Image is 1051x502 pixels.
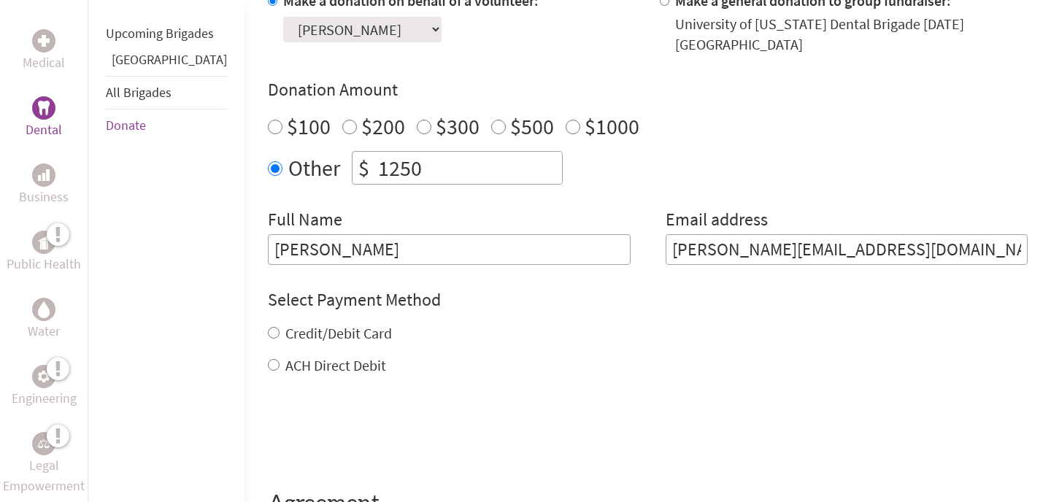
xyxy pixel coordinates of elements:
li: Panama [106,50,227,76]
div: University of [US_STATE] Dental Brigade [DATE] [GEOGRAPHIC_DATA] [675,14,1028,55]
div: Dental [32,96,55,120]
div: Legal Empowerment [32,432,55,455]
a: DentalDental [26,96,62,140]
div: Engineering [32,365,55,388]
a: [GEOGRAPHIC_DATA] [112,51,227,68]
p: Public Health [7,254,81,274]
label: Credit/Debit Card [285,324,392,342]
h4: Donation Amount [268,78,1028,101]
li: All Brigades [106,76,227,109]
img: Water [38,301,50,317]
label: $500 [510,112,554,140]
p: Medical [23,53,65,73]
input: Enter Amount [375,152,562,184]
a: Donate [106,117,146,134]
input: Your Email [666,234,1028,265]
label: $200 [361,112,405,140]
p: Dental [26,120,62,140]
iframe: reCAPTCHA [268,405,490,462]
li: Upcoming Brigades [106,18,227,50]
div: Business [32,163,55,187]
label: $100 [287,112,331,140]
a: EngineeringEngineering [12,365,77,409]
a: Upcoming Brigades [106,25,214,42]
div: Medical [32,29,55,53]
label: $300 [436,112,480,140]
label: Email address [666,208,768,234]
img: Engineering [38,371,50,382]
a: All Brigades [106,84,172,101]
img: Legal Empowerment [38,439,50,448]
li: Donate [106,109,227,142]
label: Full Name [268,208,342,234]
p: Legal Empowerment [3,455,85,496]
p: Engineering [12,388,77,409]
label: $1000 [585,112,639,140]
img: Public Health [38,235,50,250]
label: ACH Direct Debit [285,356,386,374]
a: Legal EmpowermentLegal Empowerment [3,432,85,496]
a: MedicalMedical [23,29,65,73]
label: Other [288,151,340,185]
img: Dental [38,101,50,115]
a: BusinessBusiness [19,163,69,207]
div: $ [353,152,375,184]
a: WaterWater [28,298,60,341]
div: Public Health [32,231,55,254]
h4: Select Payment Method [268,288,1028,312]
input: Enter Full Name [268,234,631,265]
div: Water [32,298,55,321]
img: Medical [38,35,50,47]
p: Water [28,321,60,341]
p: Business [19,187,69,207]
img: Business [38,169,50,181]
a: Public HealthPublic Health [7,231,81,274]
